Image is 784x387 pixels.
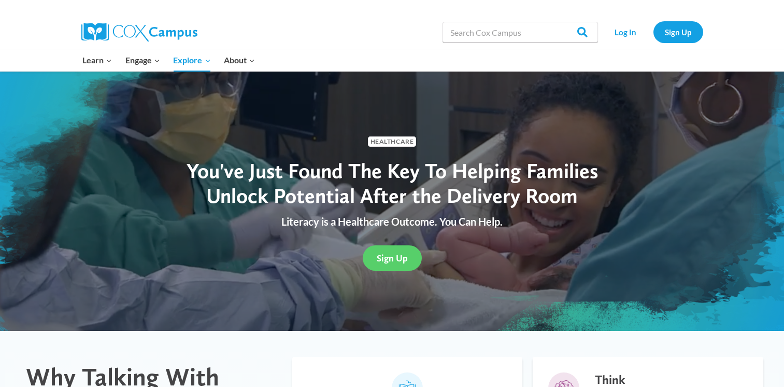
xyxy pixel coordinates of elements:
[82,53,112,67] span: Learn
[224,53,255,67] span: About
[187,158,598,208] span: You've Just Found The Key To Helping Families Unlock Potential After the Delivery Room
[653,21,703,43] a: Sign Up
[603,21,648,43] a: Log In
[377,253,408,264] span: Sign Up
[125,53,160,67] span: Engage
[182,213,602,230] p: Literacy is a Healthcare Outcome. You Can Help.
[173,53,210,67] span: Explore
[443,22,598,43] input: Search Cox Campus
[368,136,417,146] span: Healthcare
[603,21,703,43] nav: Secondary Navigation
[76,49,262,71] nav: Primary Navigation
[81,23,197,42] img: Cox Campus
[363,245,422,271] a: Sign Up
